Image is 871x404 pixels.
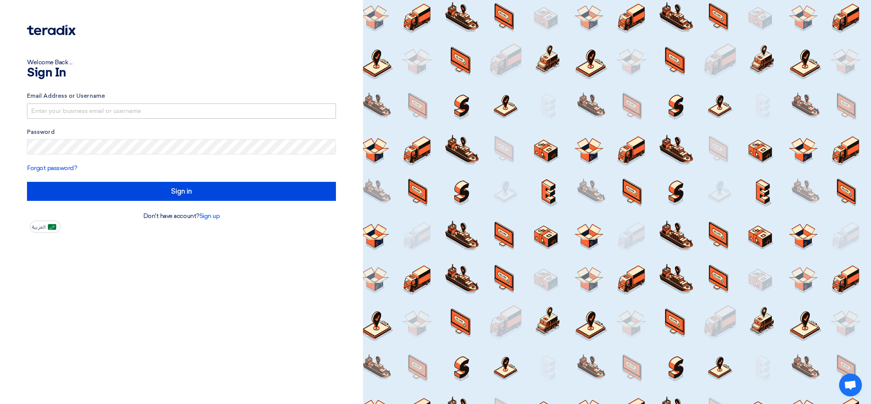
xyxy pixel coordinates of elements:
[839,374,862,396] div: Open chat
[30,221,60,233] button: العربية
[32,224,46,230] span: العربية
[27,182,336,201] input: Sign in
[27,58,336,67] div: Welcome Back ...
[27,128,336,137] label: Password
[27,92,336,100] label: Email Address or Username
[27,25,76,35] img: Teradix logo
[27,212,336,221] div: Don't have account?
[27,67,336,79] h1: Sign In
[48,224,56,230] img: ar-AR.png
[27,103,336,119] input: Enter your business email or username
[200,212,220,219] a: Sign up
[27,164,77,172] a: Forgot password?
